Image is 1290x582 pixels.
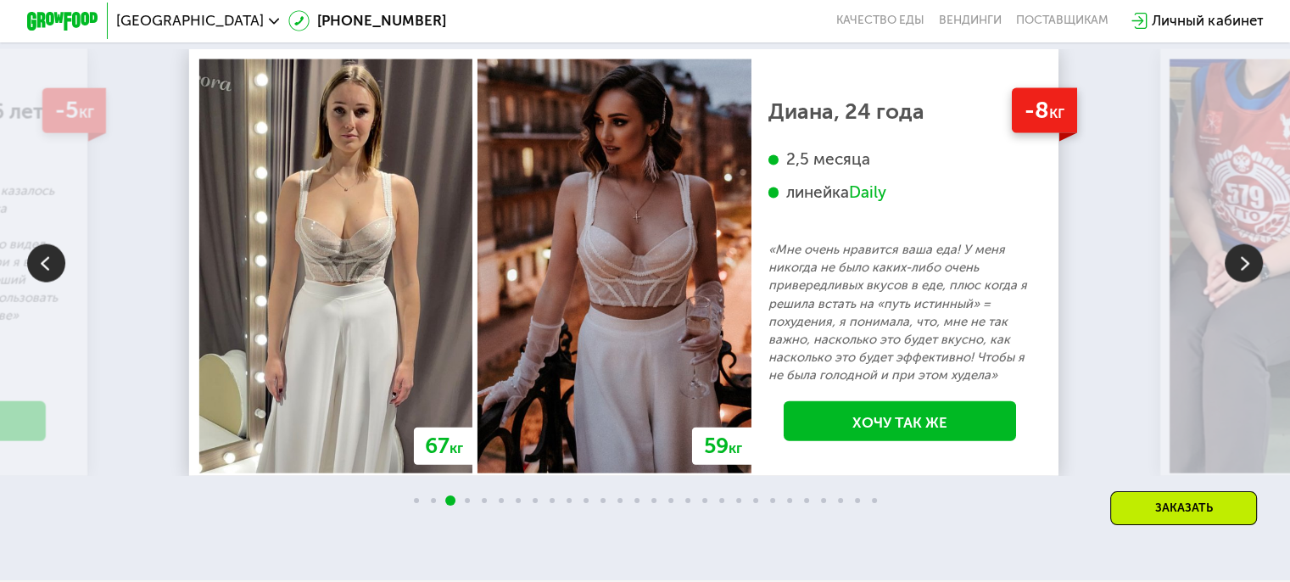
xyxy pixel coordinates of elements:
img: Slide right [1225,244,1263,283]
div: Личный кабинет [1152,10,1263,31]
a: Хочу так же [783,401,1016,442]
div: -8 [1012,88,1077,133]
div: поставщикам [1016,14,1109,28]
p: «Мне очень нравится ваша еда! У меня никогда не было каких-либо очень привередливых вкусов в еде,... [768,241,1031,384]
div: 67 [414,428,475,464]
img: Slide left [27,244,65,283]
span: [GEOGRAPHIC_DATA] [116,14,264,28]
a: [PHONE_NUMBER] [288,10,446,31]
div: Daily [849,182,886,203]
span: кг [1049,102,1064,122]
span: кг [450,439,463,456]
span: кг [729,439,742,456]
a: Качество еды [836,14,924,28]
div: Заказать [1110,491,1257,525]
div: Диана, 24 года [768,103,1031,120]
div: 59 [692,428,753,464]
span: кг [78,102,93,122]
div: линейка [768,182,1031,203]
div: 2,5 месяца [768,149,1031,170]
div: -5 [42,88,107,133]
a: Вендинги [939,14,1002,28]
